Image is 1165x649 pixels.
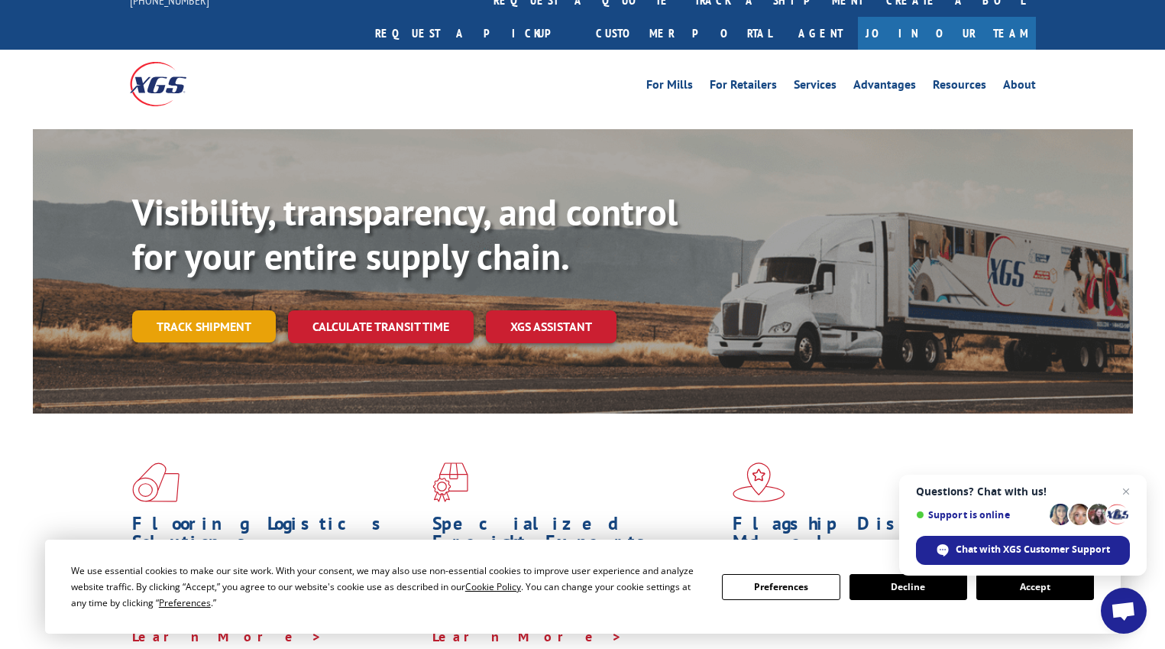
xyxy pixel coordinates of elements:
h1: Specialized Freight Experts [432,514,721,559]
a: Join Our Team [858,17,1036,50]
div: Chat with XGS Customer Support [916,536,1130,565]
span: Support is online [916,509,1044,521]
a: Advantages [853,79,916,96]
h1: Flooring Logistics Solutions [132,514,421,559]
a: Track shipment [132,310,276,342]
span: Chat with XGS Customer Support [956,543,1110,557]
span: Preferences [159,596,211,609]
button: Preferences [722,574,840,600]
span: Close chat [1117,482,1135,501]
a: Services [794,79,837,96]
a: For Mills [646,79,693,96]
span: Questions? Chat with us! [916,485,1130,498]
a: Learn More > [432,628,623,645]
a: Request a pickup [364,17,584,50]
b: Visibility, transparency, and control for your entire supply chain. [132,188,678,280]
span: Cookie Policy [465,580,521,593]
img: xgs-icon-flagship-distribution-model-red [733,462,785,502]
img: xgs-icon-total-supply-chain-intelligence-red [132,462,180,502]
a: For Retailers [710,79,777,96]
h1: Flagship Distribution Model [733,514,1021,559]
button: Accept [976,574,1094,600]
div: Cookie Consent Prompt [45,540,1121,634]
a: Learn More > [132,628,322,645]
button: Decline [849,574,967,600]
a: Calculate transit time [288,310,474,343]
div: We use essential cookies to make our site work. With your consent, we may also use non-essential ... [71,563,704,611]
a: About [1003,79,1036,96]
div: Open chat [1101,588,1147,634]
a: Agent [783,17,858,50]
img: xgs-icon-focused-on-flooring-red [432,462,468,502]
a: XGS ASSISTANT [486,310,616,343]
a: Customer Portal [584,17,783,50]
a: Resources [933,79,986,96]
